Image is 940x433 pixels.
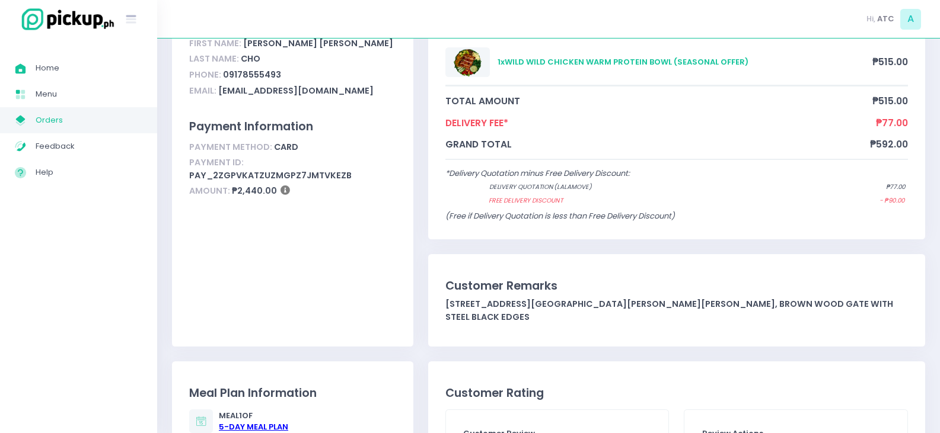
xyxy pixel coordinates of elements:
[189,118,396,135] div: Payment Information
[189,52,396,68] div: Cho
[445,137,870,151] span: grand total
[445,210,675,222] span: (Free if Delivery Quotation is less than Free Delivery Discount)
[870,137,908,151] span: ₱592.00
[189,141,272,153] span: Payment Method:
[189,384,396,402] div: Meal Plan Information
[900,9,921,30] span: A
[189,185,230,197] span: Amount:
[445,298,908,323] div: [STREET_ADDRESS][GEOGRAPHIC_DATA][PERSON_NAME][PERSON_NAME], Brown wood gate with steel black edges
[445,277,908,294] div: Customer Remarks
[489,182,840,192] span: Delivery quotation (lalamove)
[445,384,908,402] div: Customer Rating
[189,37,241,49] span: First Name:
[15,7,116,32] img: logo
[445,94,872,108] span: total amount
[219,410,288,433] div: Meal 1 of
[189,156,244,168] span: Payment ID:
[189,83,396,99] div: [EMAIL_ADDRESS][DOMAIN_NAME]
[445,116,876,130] span: Delivery Fee*
[866,13,875,25] span: Hi,
[36,113,142,128] span: Orders
[36,60,142,76] span: Home
[219,421,288,433] div: 5 -Day Meal Plan
[872,94,908,108] span: ₱515.00
[189,139,396,155] div: card
[189,184,396,200] div: ₱2,440.00
[36,165,142,180] span: Help
[189,69,221,81] span: Phone:
[189,155,396,184] div: pay_2ZGPVkATzUzmGpz7JmTVKeZB
[876,116,908,130] span: ₱77.00
[880,196,904,206] span: - ₱90.00
[445,168,630,179] span: *Delivery Quotation minus Free Delivery Discount:
[36,86,142,102] span: Menu
[886,182,906,192] span: ₱77.00
[189,67,396,83] div: 09178555493
[36,139,142,154] span: Feedback
[189,85,216,97] span: Email:
[489,196,833,206] span: Free Delivery Discount
[877,13,894,25] span: ATC
[189,36,396,52] div: [PERSON_NAME] [PERSON_NAME]
[189,53,239,65] span: Last Name:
